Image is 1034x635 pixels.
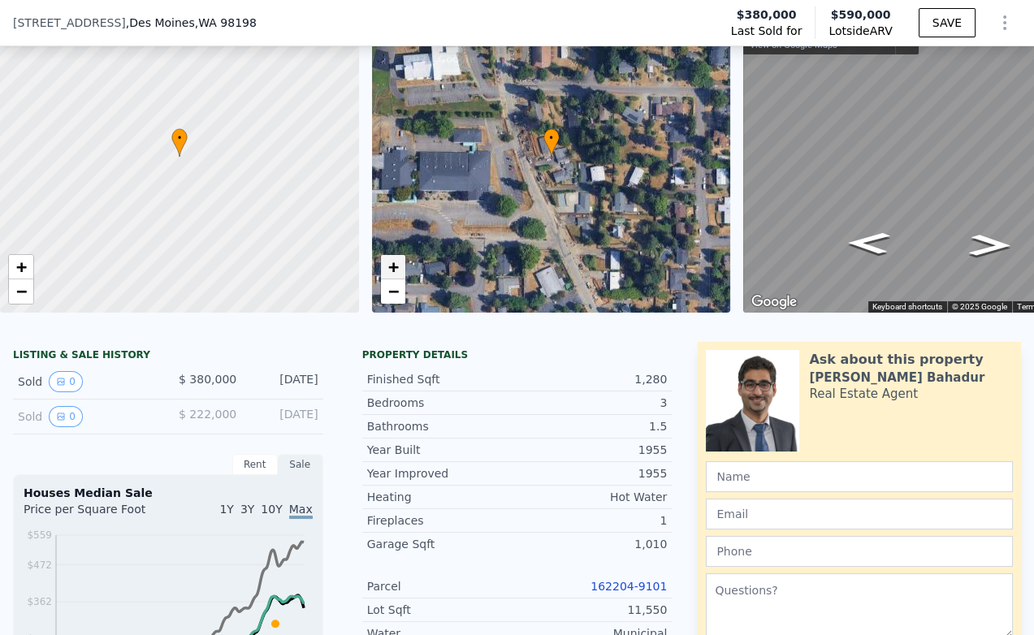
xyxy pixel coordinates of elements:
span: $ 380,000 [179,373,236,386]
div: Bathrooms [367,418,517,434]
div: 1.5 [517,418,667,434]
div: Fireplaces [367,512,517,529]
div: [PERSON_NAME] Bahadur [809,369,984,386]
div: Ask about this property [809,350,983,369]
a: 162204-9101 [591,580,667,593]
div: 11,550 [517,602,667,618]
tspan: $472 [27,559,52,570]
div: Real Estate Agent [809,386,918,402]
span: $380,000 [737,6,797,23]
span: [STREET_ADDRESS] [13,15,126,31]
div: • [543,128,560,157]
div: • [171,128,188,157]
span: $590,000 [831,8,891,21]
button: View historical data [49,371,83,392]
tspan: $362 [27,596,52,607]
a: Zoom in [9,255,33,279]
span: , Des Moines [126,15,257,31]
img: Google [747,292,801,313]
div: Garage Sqft [367,536,517,552]
a: Open this area in Google Maps (opens a new window) [747,292,801,313]
span: 3Y [240,503,254,516]
div: Rent [232,454,278,475]
path: Go South, 24th Ave S [951,229,1029,261]
div: [DATE] [249,406,318,427]
div: Price per Square Foot [24,501,168,527]
span: © 2025 Google [952,302,1007,311]
a: Zoom out [381,279,405,304]
span: Lotside ARV [828,23,892,39]
div: 3 [517,395,667,411]
path: Go North, 24th Ave S [829,227,908,259]
input: Email [706,499,1013,529]
span: 1Y [219,503,233,516]
span: + [387,257,398,277]
div: 1955 [517,465,667,482]
span: Last Sold for [731,23,803,39]
span: − [16,281,27,301]
div: Year Improved [367,465,517,482]
div: Sold [18,371,155,392]
div: Houses Median Sale [24,485,313,501]
div: 1,010 [517,536,667,552]
tspan: $559 [27,529,52,541]
div: Lot Sqft [367,602,517,618]
div: 1 [517,512,667,529]
span: • [171,131,188,145]
span: , WA 98198 [195,16,257,29]
span: 10Y [261,503,282,516]
div: [DATE] [249,371,318,392]
div: Parcel [367,578,517,594]
a: Zoom in [381,255,405,279]
span: $ 222,000 [179,408,236,421]
span: Max [289,503,313,519]
button: View historical data [49,406,83,427]
button: Keyboard shortcuts [872,301,942,313]
div: Hot Water [517,489,667,505]
span: + [16,257,27,277]
div: 1,280 [517,371,667,387]
span: − [387,281,398,301]
input: Phone [706,536,1013,567]
div: Bedrooms [367,395,517,411]
button: SAVE [919,8,976,37]
div: Year Built [367,442,517,458]
div: Sold [18,406,155,427]
a: Zoom out [9,279,33,304]
div: Heating [367,489,517,505]
div: 1955 [517,442,667,458]
div: LISTING & SALE HISTORY [13,348,323,365]
div: Finished Sqft [367,371,517,387]
div: Property details [362,348,673,361]
button: Show Options [989,6,1021,39]
span: • [543,131,560,145]
input: Name [706,461,1013,492]
div: Sale [278,454,323,475]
